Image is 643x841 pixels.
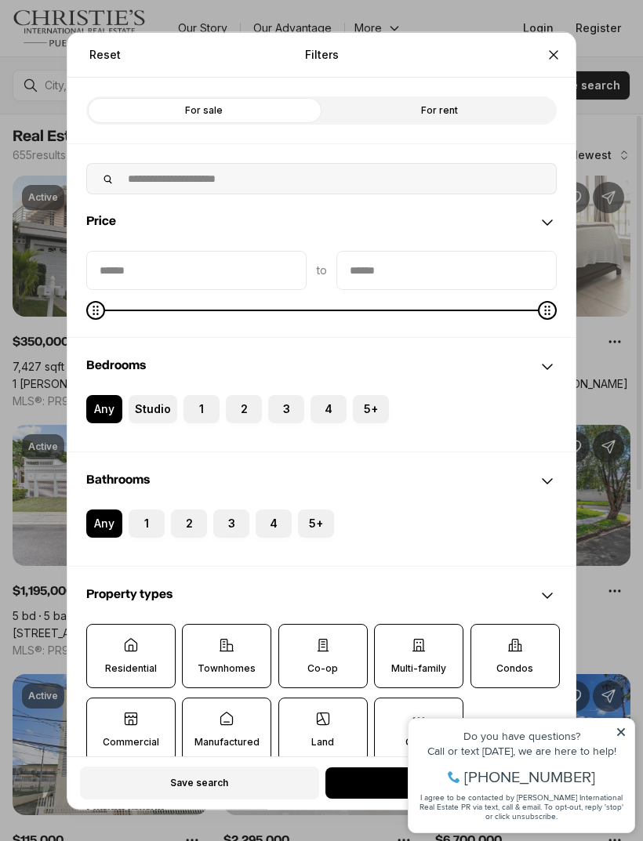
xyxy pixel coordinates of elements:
span: No properties [411,777,477,789]
span: [PHONE_NUMBER] [64,74,195,89]
p: Townhomes [198,662,256,674]
span: Bathrooms [86,473,150,485]
div: Price [67,250,576,336]
p: Other [405,735,432,748]
span: I agree to be contacted by [PERSON_NAME] International Real Estate PR via text, call & email. To ... [20,96,223,126]
div: Bedrooms [67,394,576,451]
label: Studio [129,394,177,422]
button: Reset [80,38,130,70]
label: 1 [183,394,220,422]
div: Call or text [DATE], we are here to help! [16,50,227,61]
div: Bedrooms [67,338,576,394]
label: 3 [268,394,304,422]
label: 1 [129,509,165,537]
label: For sale [86,96,321,124]
div: Property types [67,623,576,780]
label: Any [86,509,122,537]
label: 2 [226,394,262,422]
p: Condos [496,662,533,674]
p: Co-op [307,662,338,674]
p: Manufactured [194,735,260,748]
span: to [316,263,327,276]
span: Save search [170,777,228,789]
span: Minimum [86,300,105,319]
p: Commercial [103,735,159,748]
input: priceMin [87,251,306,288]
button: No properties [325,767,563,799]
div: Do you have questions? [16,35,227,46]
label: 5+ [298,509,334,537]
div: Bathrooms [67,452,576,509]
div: Bathrooms [67,509,576,565]
label: Any [86,394,122,422]
label: For rent [321,96,557,124]
span: Reset [89,48,121,60]
div: Property types [67,567,576,623]
label: 4 [256,509,292,537]
p: Filters [305,48,339,60]
button: Save search [80,767,319,799]
label: 5+ [353,394,389,422]
input: priceMax [337,251,556,288]
label: 4 [311,394,347,422]
span: Property types [86,587,173,600]
label: 2 [171,509,207,537]
label: 3 [213,509,249,537]
button: Close [538,38,569,70]
div: Price [67,194,576,250]
p: Multi-family [391,662,446,674]
span: Price [86,214,116,227]
p: Residential [105,662,157,674]
p: Land [311,735,334,748]
span: Bedrooms [86,358,146,371]
span: Maximum [538,300,557,319]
